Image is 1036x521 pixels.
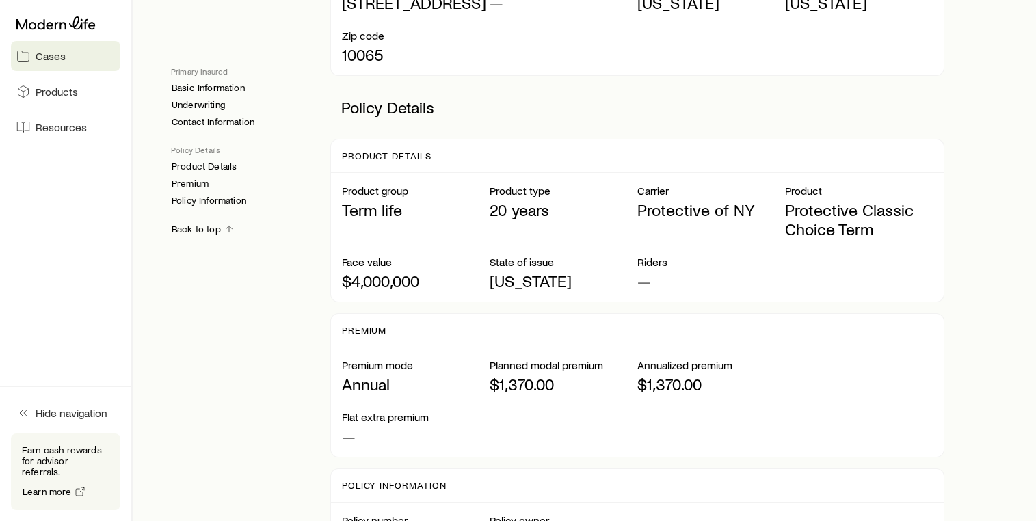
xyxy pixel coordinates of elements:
[36,120,87,134] span: Resources
[637,358,785,372] p: Annualized premium
[342,184,490,198] p: Product group
[637,200,785,219] p: Protective of NY
[785,184,933,198] p: Product
[342,271,490,291] p: $4,000,000
[637,271,785,291] p: —
[490,200,637,219] p: 20 years
[342,358,490,372] p: Premium mode
[342,150,431,161] p: Product Details
[342,29,490,42] p: Zip code
[171,99,226,111] a: Underwriting
[11,398,120,428] button: Hide navigation
[342,427,490,446] p: —
[342,375,490,394] p: Annual
[11,41,120,71] a: Cases
[490,255,637,269] p: State of issue
[342,255,490,269] p: Face value
[11,112,120,142] a: Resources
[36,49,66,63] span: Cases
[490,358,637,372] p: Planned modal premium
[11,433,120,510] div: Earn cash rewards for advisor referrals.Learn more
[637,375,785,394] p: $1,370.00
[342,45,490,64] p: 10065
[330,87,945,128] p: Policy Details
[11,77,120,107] a: Products
[785,200,933,239] p: Protective Classic Choice Term
[171,82,245,94] a: Basic Information
[342,410,490,424] p: Flat extra premium
[171,223,235,236] a: Back to top
[342,325,387,336] p: Premium
[637,184,785,198] p: Carrier
[36,85,78,98] span: Products
[342,200,490,219] p: Term life
[490,271,637,291] p: [US_STATE]
[171,144,308,155] p: Policy Details
[171,66,308,77] p: Primary Insured
[171,161,237,172] a: Product Details
[490,375,637,394] p: $1,370.00
[171,178,209,189] a: Premium
[490,184,637,198] p: Product type
[342,480,447,491] p: Policy Information
[23,487,72,496] span: Learn more
[171,195,247,206] a: Policy Information
[637,255,785,269] p: Riders
[36,406,107,420] span: Hide navigation
[22,444,109,477] p: Earn cash rewards for advisor referrals.
[171,116,255,128] a: Contact Information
